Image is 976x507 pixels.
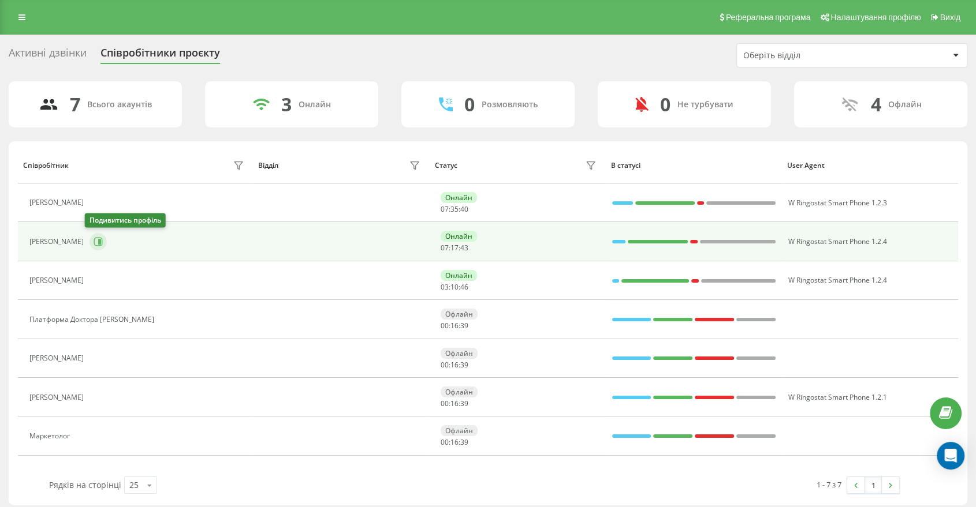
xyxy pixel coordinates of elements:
[29,198,87,206] div: [PERSON_NAME]
[258,162,278,170] div: Відділ
[460,321,468,331] span: 39
[29,432,73,440] div: Маркетолог
[460,204,468,214] span: 40
[460,360,468,370] span: 39
[460,282,468,292] span: 46
[788,392,887,402] span: W Ringostat Smart Phone 1.2.1
[677,100,733,110] div: Не турбувати
[85,213,166,228] div: Подивитись профіль
[441,283,468,291] div: : :
[23,162,69,170] div: Співробітник
[29,393,87,401] div: [PERSON_NAME]
[660,93,670,115] div: 0
[441,321,449,331] span: 00
[441,204,449,214] span: 07
[788,275,887,285] span: W Ringostat Smart Phone 1.2.4
[441,386,478,397] div: Офлайн
[726,13,811,22] span: Реферальна програма
[100,47,220,65] div: Співробітники проєкту
[441,399,449,408] span: 00
[441,361,468,369] div: : :
[788,236,887,246] span: W Ringostat Smart Phone 1.2.4
[788,198,887,208] span: W Ringostat Smart Phone 1.2.3
[441,400,468,408] div: : :
[441,360,449,370] span: 00
[441,205,468,213] div: : :
[450,399,459,408] span: 16
[460,437,468,447] span: 39
[9,47,87,65] div: Активні дзвінки
[450,243,459,253] span: 17
[435,162,457,170] div: Статус
[441,425,478,436] div: Офлайн
[817,479,841,490] div: 1 - 7 з 7
[871,93,881,115] div: 4
[49,479,121,490] span: Рядків на сторінці
[611,162,776,170] div: В статусі
[441,348,478,359] div: Офлайн
[937,442,964,470] div: Open Intercom Messenger
[450,282,459,292] span: 10
[441,270,477,281] div: Онлайн
[441,243,449,253] span: 07
[441,231,477,242] div: Онлайн
[482,100,538,110] div: Розмовляють
[29,316,157,324] div: Платформа Доктора [PERSON_NAME]
[129,479,139,491] div: 25
[441,309,478,320] div: Офлайн
[87,100,152,110] div: Всього акаунтів
[464,93,475,115] div: 0
[29,276,87,284] div: [PERSON_NAME]
[281,93,292,115] div: 3
[441,438,468,446] div: : :
[787,162,952,170] div: User Agent
[441,437,449,447] span: 00
[940,13,960,22] span: Вихід
[460,399,468,408] span: 39
[441,192,477,203] div: Онлайн
[450,204,459,214] span: 35
[450,321,459,331] span: 16
[29,238,87,246] div: [PERSON_NAME]
[29,354,87,362] div: [PERSON_NAME]
[460,243,468,253] span: 43
[441,244,468,252] div: : :
[299,100,331,110] div: Онлайн
[888,100,922,110] div: Офлайн
[450,437,459,447] span: 16
[830,13,921,22] span: Налаштування профілю
[70,93,80,115] div: 7
[441,282,449,292] span: 03
[743,51,881,61] div: Оберіть відділ
[865,477,882,493] a: 1
[441,322,468,330] div: : :
[450,360,459,370] span: 16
